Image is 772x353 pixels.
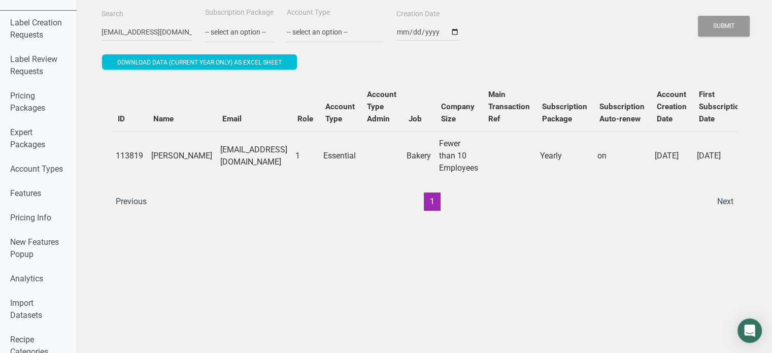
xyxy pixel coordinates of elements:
b: Account Creation Date [657,90,687,123]
button: Submit [698,16,750,37]
label: Creation Date [396,9,440,19]
b: Name [153,114,174,123]
b: Main Transaction Ref [488,90,530,123]
label: Search [102,9,123,19]
td: Yearly [536,131,593,180]
b: Role [297,114,313,123]
span: Download data (current year only) as excel sheet [117,59,282,66]
label: Account Type [287,8,330,18]
td: Bakery [402,131,435,180]
b: Company Size [441,102,475,123]
td: [PERSON_NAME] [147,131,216,180]
td: Essential [319,131,361,180]
b: Subscription Package [542,102,587,123]
td: 113819 [112,131,147,180]
button: 1 [424,192,441,211]
b: Email [222,114,242,123]
td: [EMAIL_ADDRESS][DOMAIN_NAME] [216,131,291,180]
b: Job [409,114,422,123]
button: Download data (current year only) as excel sheet [102,54,297,70]
b: Account Type Admin [367,90,396,123]
td: 1 [291,131,319,180]
td: on [593,131,651,180]
b: ID [118,114,125,123]
td: [DATE] [651,131,693,180]
b: Account Type [325,102,355,123]
td: [DATE] [693,131,750,180]
b: Subscription Auto-renew [599,102,645,123]
b: First Subscription Date [699,90,744,123]
div: Open Intercom Messenger [737,318,762,343]
div: Users [102,72,748,221]
td: Fewer than 10 Employees [435,131,482,180]
div: Page navigation example [112,192,737,211]
label: Subscription Package [205,8,274,18]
